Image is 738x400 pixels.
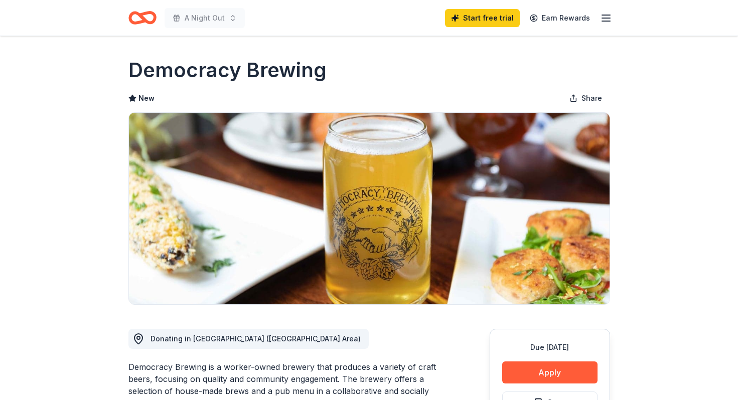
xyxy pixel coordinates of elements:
div: Due [DATE] [502,341,598,353]
a: Earn Rewards [524,9,596,27]
button: Apply [502,361,598,383]
span: Donating in [GEOGRAPHIC_DATA] ([GEOGRAPHIC_DATA] Area) [151,334,361,343]
a: Start free trial [445,9,520,27]
button: Share [561,88,610,108]
span: Share [581,92,602,104]
span: New [138,92,155,104]
h1: Democracy Brewing [128,56,327,84]
button: A Night Out [165,8,245,28]
span: A Night Out [185,12,225,24]
a: Home [128,6,157,30]
img: Image for Democracy Brewing [129,113,610,304]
